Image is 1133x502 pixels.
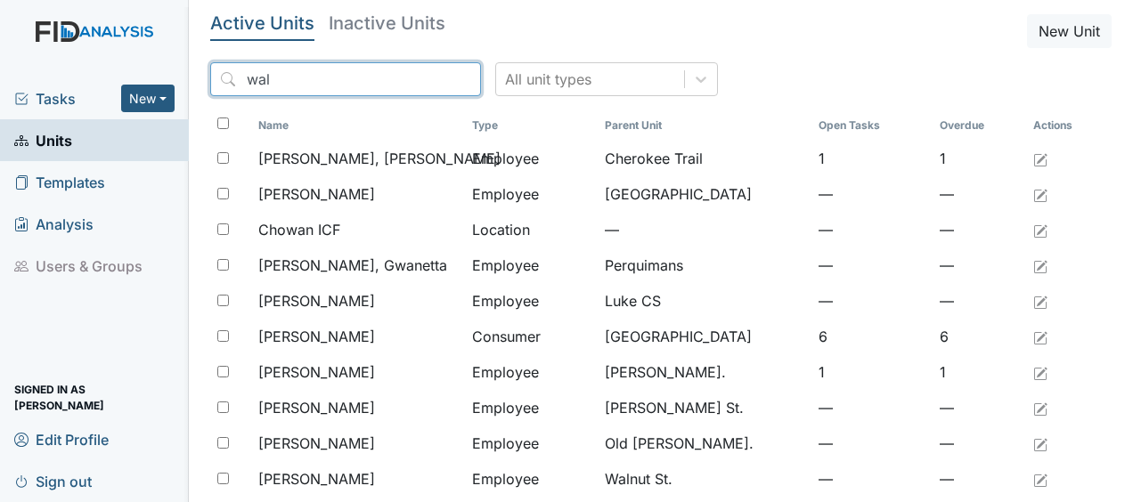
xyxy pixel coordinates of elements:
td: — [933,176,1027,212]
th: Toggle SortBy [251,110,465,141]
td: Employee [465,461,598,497]
span: Templates [14,168,105,196]
a: Edit [1033,290,1047,312]
td: Employee [465,176,598,212]
input: Toggle All Rows Selected [217,117,229,129]
span: Units [14,126,72,154]
div: All unit types [505,69,591,90]
td: 6 [933,319,1027,354]
span: [PERSON_NAME] [258,361,375,383]
h5: Active Units [210,14,314,32]
td: Old [PERSON_NAME]. [598,425,811,461]
td: [GEOGRAPHIC_DATA] [598,319,811,354]
a: Edit [1033,219,1047,240]
td: Employee [465,283,598,319]
span: [PERSON_NAME], Gwanetta [258,255,447,276]
td: [PERSON_NAME]. [598,354,811,390]
td: Employee [465,425,598,461]
td: — [598,212,811,247]
th: Actions [1026,110,1112,141]
td: — [933,425,1027,461]
span: Analysis [14,210,94,238]
td: Employee [465,141,598,176]
td: — [811,283,933,319]
span: [PERSON_NAME] [258,183,375,205]
td: — [933,461,1027,497]
a: Edit [1033,468,1047,490]
td: — [811,212,933,247]
span: [PERSON_NAME], [PERSON_NAME] [258,148,501,169]
a: Edit [1033,433,1047,454]
th: Toggle SortBy [598,110,811,141]
span: [PERSON_NAME] [258,290,375,312]
a: Edit [1033,255,1047,276]
h5: Inactive Units [329,14,445,32]
td: — [811,425,933,461]
button: New [121,85,175,112]
td: 1 [811,141,933,176]
th: Toggle SortBy [933,110,1027,141]
td: [PERSON_NAME] St. [598,390,811,425]
td: — [933,283,1027,319]
td: Consumer [465,319,598,354]
td: [GEOGRAPHIC_DATA] [598,176,811,212]
td: 6 [811,319,933,354]
td: 1 [811,354,933,390]
td: Luke CS [598,283,811,319]
span: Sign out [14,467,92,495]
td: Location [465,212,598,247]
td: Employee [465,247,598,283]
span: Edit Profile [14,425,109,453]
td: — [933,247,1027,283]
td: 1 [933,141,1027,176]
span: [PERSON_NAME] [258,326,375,347]
a: Edit [1033,148,1047,169]
a: Edit [1033,183,1047,205]
button: New Unit [1027,14,1112,48]
td: Employee [465,390,598,425]
th: Toggle SortBy [465,110,598,141]
a: Edit [1033,361,1047,383]
td: — [933,390,1027,425]
td: — [933,212,1027,247]
a: Tasks [14,88,121,109]
input: Search... [210,62,481,96]
span: [PERSON_NAME] [258,433,375,454]
th: Toggle SortBy [811,110,933,141]
span: [PERSON_NAME] [258,397,375,418]
a: Edit [1033,397,1047,418]
td: Perquimans [598,247,811,283]
td: — [811,390,933,425]
td: — [811,461,933,497]
span: Chowan ICF [258,219,340,240]
td: Cherokee Trail [598,141,811,176]
span: Signed in as [PERSON_NAME] [14,384,175,411]
td: Employee [465,354,598,390]
td: — [811,176,933,212]
td: Walnut St. [598,461,811,497]
td: 1 [933,354,1027,390]
span: [PERSON_NAME] [258,468,375,490]
td: — [811,247,933,283]
a: Edit [1033,326,1047,347]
